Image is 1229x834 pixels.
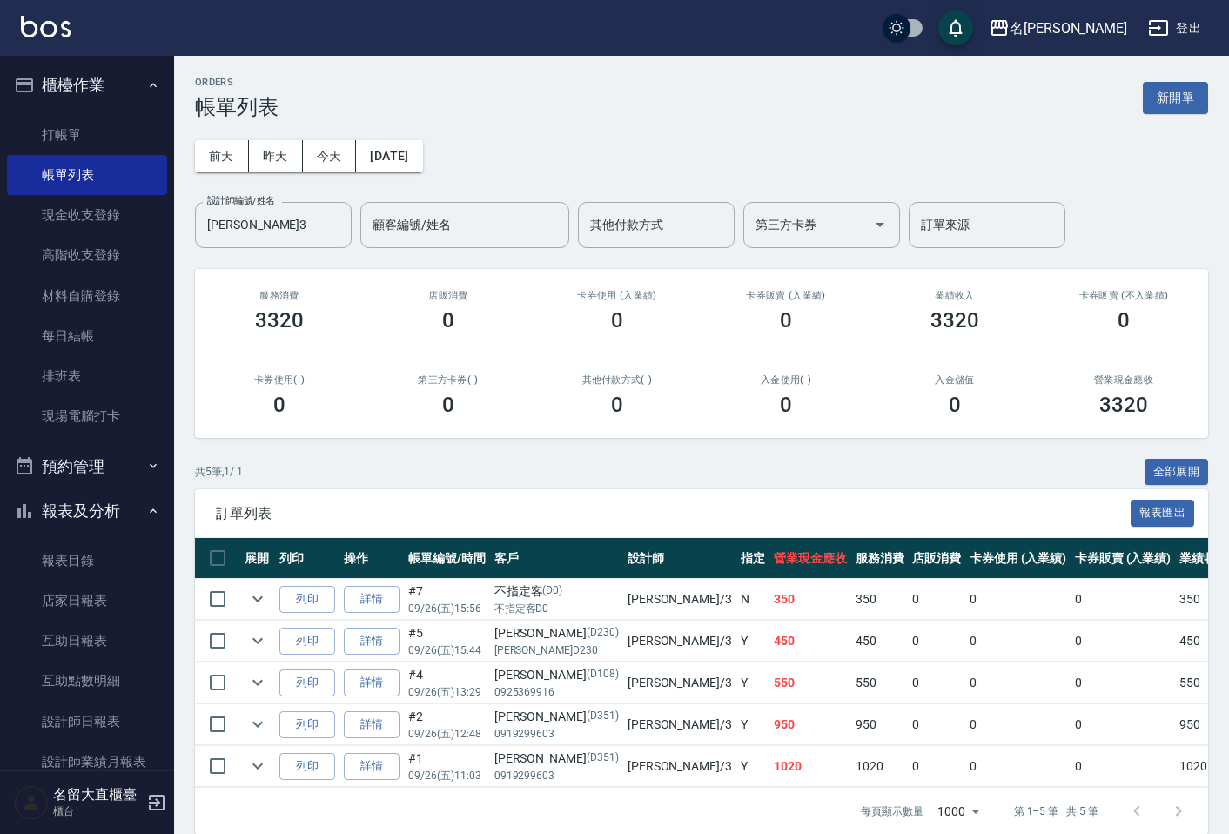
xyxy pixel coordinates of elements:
[279,628,335,655] button: 列印
[7,581,167,621] a: 店家日報表
[494,582,619,601] div: 不指定客
[7,488,167,534] button: 報表及分析
[780,308,792,333] h3: 0
[7,541,167,581] a: 報表目錄
[949,393,961,417] h3: 0
[1145,459,1209,486] button: 全部展開
[279,669,335,696] button: 列印
[780,393,792,417] h3: 0
[7,396,167,436] a: 現場電腦打卡
[861,804,923,819] p: 每頁顯示數量
[736,662,769,703] td: Y
[273,393,285,417] h3: 0
[7,444,167,489] button: 預約管理
[965,621,1071,662] td: 0
[965,704,1071,745] td: 0
[7,356,167,396] a: 排班表
[938,10,973,45] button: save
[851,579,909,620] td: 350
[769,621,851,662] td: 450
[195,464,243,480] p: 共 5 筆, 1 / 1
[7,276,167,316] a: 材料自購登錄
[339,538,404,579] th: 操作
[965,662,1071,703] td: 0
[245,753,271,779] button: expand row
[408,726,486,742] p: 09/26 (五) 12:48
[908,579,965,620] td: 0
[611,308,623,333] h3: 0
[930,308,979,333] h3: 3320
[245,669,271,696] button: expand row
[442,308,454,333] h3: 0
[356,140,422,172] button: [DATE]
[1071,662,1176,703] td: 0
[494,750,619,768] div: [PERSON_NAME]
[195,77,279,88] h2: ORDERS
[344,669,400,696] a: 詳情
[722,290,850,301] h2: 卡券販賣 (入業績)
[965,538,1071,579] th: 卡券使用 (入業績)
[736,704,769,745] td: Y
[494,768,619,784] p: 0919299603
[908,662,965,703] td: 0
[7,195,167,235] a: 現金收支登錄
[53,804,142,819] p: 櫃台
[404,662,490,703] td: #4
[1099,393,1148,417] h3: 3320
[240,538,275,579] th: 展開
[404,704,490,745] td: #2
[1071,579,1176,620] td: 0
[7,621,167,661] a: 互助日報表
[245,711,271,737] button: expand row
[736,579,769,620] td: N
[344,628,400,655] a: 詳情
[1143,89,1208,105] a: 新開單
[908,621,965,662] td: 0
[344,753,400,780] a: 詳情
[7,661,167,701] a: 互助點數明細
[7,63,167,108] button: 櫃檯作業
[1014,804,1098,819] p: 第 1–5 筆 共 5 筆
[404,621,490,662] td: #5
[623,538,736,579] th: 設計師
[769,579,851,620] td: 350
[404,538,490,579] th: 帳單編號/時間
[195,140,249,172] button: 前天
[344,586,400,613] a: 詳情
[965,746,1071,787] td: 0
[736,621,769,662] td: Y
[908,746,965,787] td: 0
[851,746,909,787] td: 1020
[7,702,167,742] a: 設計師日報表
[587,750,619,768] p: (D351)
[722,374,850,386] h2: 入金使用(-)
[494,708,619,726] div: [PERSON_NAME]
[245,586,271,612] button: expand row
[408,768,486,784] p: 09/26 (五) 11:03
[965,579,1071,620] td: 0
[279,711,335,738] button: 列印
[611,393,623,417] h3: 0
[404,746,490,787] td: #1
[303,140,357,172] button: 今天
[851,704,909,745] td: 950
[7,155,167,195] a: 帳單列表
[1131,500,1195,527] button: 報表匯出
[408,684,486,700] p: 09/26 (五) 13:29
[53,786,142,804] h5: 名留大直櫃臺
[279,586,335,613] button: 列印
[908,704,965,745] td: 0
[1060,290,1187,301] h2: 卡券販賣 (不入業績)
[249,140,303,172] button: 昨天
[385,290,512,301] h2: 店販消費
[851,662,909,703] td: 550
[769,538,851,579] th: 營業現金應收
[494,666,619,684] div: [PERSON_NAME]
[494,601,619,616] p: 不指定客D0
[255,308,304,333] h3: 3320
[623,704,736,745] td: [PERSON_NAME] /3
[891,290,1018,301] h2: 業績收入
[279,753,335,780] button: 列印
[408,601,486,616] p: 09/26 (五) 15:56
[769,704,851,745] td: 950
